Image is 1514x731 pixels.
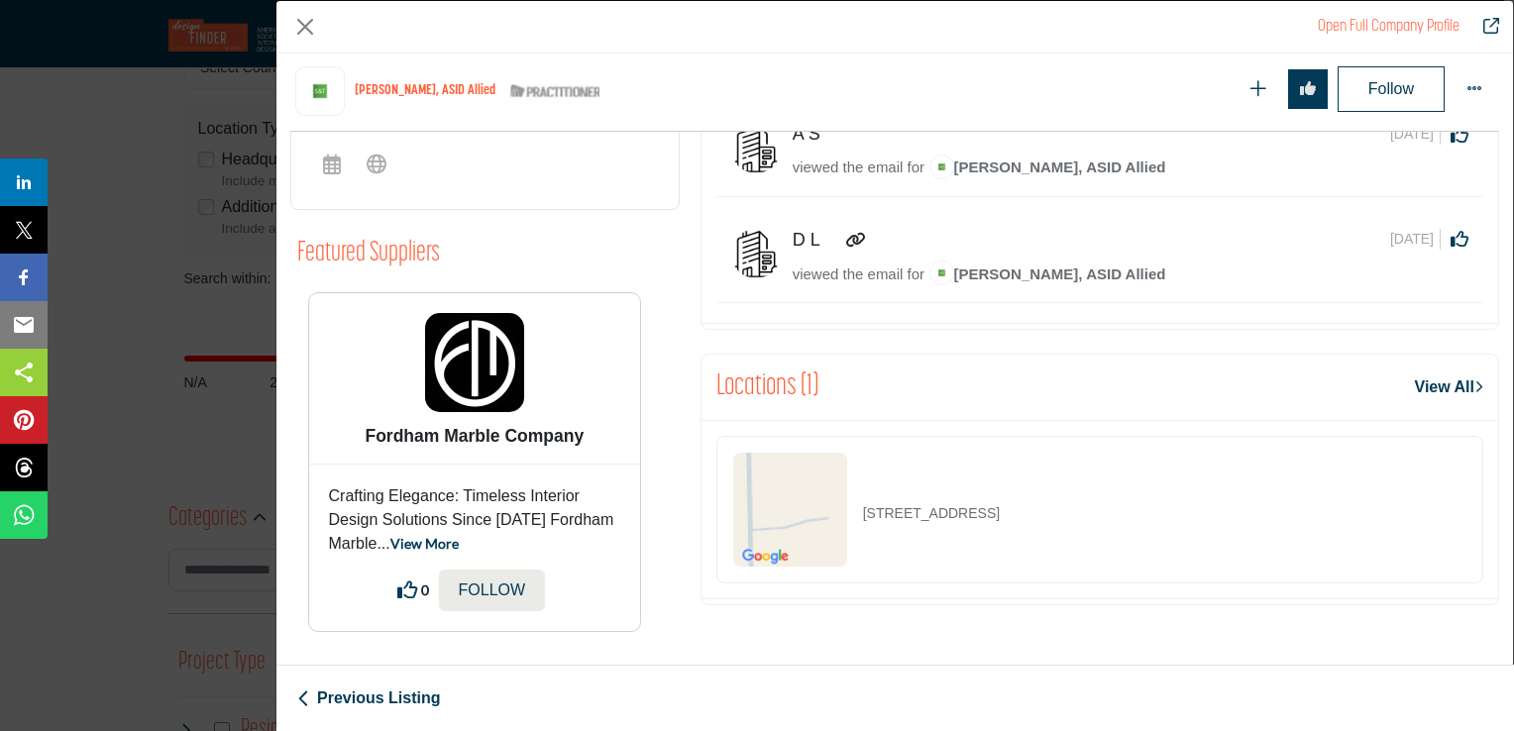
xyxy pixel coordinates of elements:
[929,261,954,285] img: image
[845,229,865,253] a: Link of redirect to contact page
[929,158,1166,175] span: [PERSON_NAME], ASID Allied
[1338,66,1445,112] button: Follow
[731,124,781,173] img: avtar-image
[295,66,345,116] img: karla-spencer logo
[390,535,459,552] a: View More
[1390,229,1441,250] span: [DATE]
[1318,19,1460,35] a: Redirect to karla-spencer
[716,369,818,405] h2: Locations (1)
[731,229,781,278] img: avtar-image
[929,155,954,179] img: image
[365,426,584,446] a: Fordham Marble Company
[793,158,924,175] span: viewed the email for
[421,579,429,600] span: 0
[297,238,440,271] h2: Featured Suppliers
[439,570,546,611] button: Follow
[329,484,621,556] p: Crafting Elegance: Timeless Interior Design Solutions Since [DATE] Fordham Marble...
[733,453,847,567] img: Location Map
[459,578,526,602] p: Follow
[929,265,1166,282] span: [PERSON_NAME], ASID Allied
[1469,15,1499,39] a: Redirect to karla-spencer
[793,265,924,282] span: viewed the email for
[929,262,1166,287] a: image[PERSON_NAME], ASID Allied
[290,12,320,42] button: Close
[1451,126,1468,144] i: Click to Like this activity
[1455,69,1494,109] button: More Options
[863,503,1000,524] p: [STREET_ADDRESS]
[425,313,524,412] img: Fordham Marble Company
[929,157,1166,181] a: image[PERSON_NAME], ASID Allied
[793,124,840,146] h5: A S
[793,230,840,252] h5: D L
[355,83,495,100] h1: [PERSON_NAME], ASID Allied
[297,686,440,710] a: Previous Listing
[1415,375,1483,399] a: View All
[510,79,599,104] img: ASID Qualified Practitioners
[1451,230,1468,248] i: Click to Like this activity
[1390,124,1441,145] span: [DATE]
